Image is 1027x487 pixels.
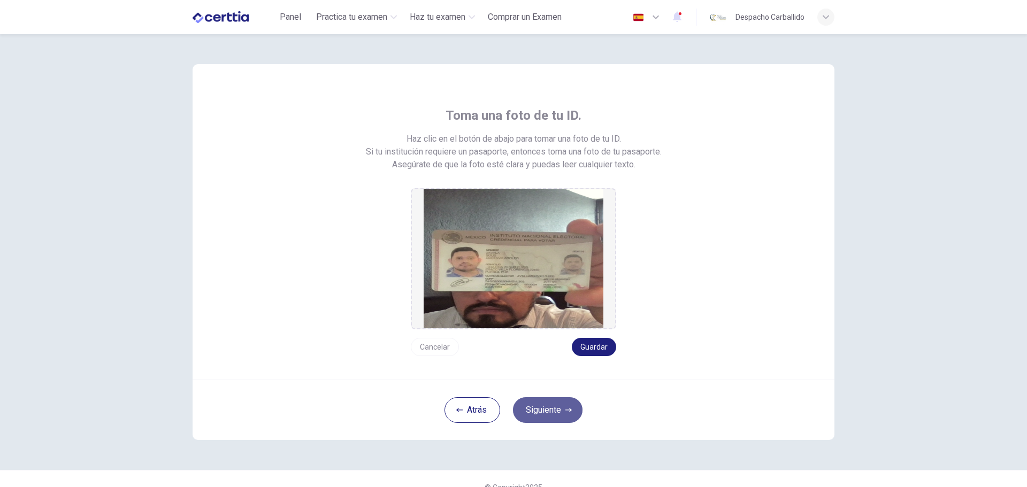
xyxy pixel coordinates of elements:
[488,11,562,24] span: Comprar un Examen
[312,7,401,27] button: Practica tu examen
[410,11,465,24] span: Haz tu examen
[405,7,479,27] button: Haz tu examen
[424,189,603,328] img: preview screemshot
[735,11,804,24] div: Despacho Carballido
[280,11,301,24] span: Panel
[273,7,308,27] button: Panel
[710,9,727,26] img: Profile picture
[316,11,387,24] span: Practica tu examen
[572,338,616,356] button: Guardar
[484,7,566,27] button: Comprar un Examen
[446,107,581,124] span: Toma una foto de tu ID.
[411,338,459,356] button: Cancelar
[366,133,662,158] span: Haz clic en el botón de abajo para tomar una foto de tu ID. Si tu institución requiere un pasapor...
[392,158,635,171] span: Asegúrate de que la foto esté clara y puedas leer cualquier texto.
[193,6,273,28] a: CERTTIA logo
[444,397,500,423] button: Atrás
[632,13,645,21] img: es
[513,397,583,423] button: Siguiente
[193,6,249,28] img: CERTTIA logo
